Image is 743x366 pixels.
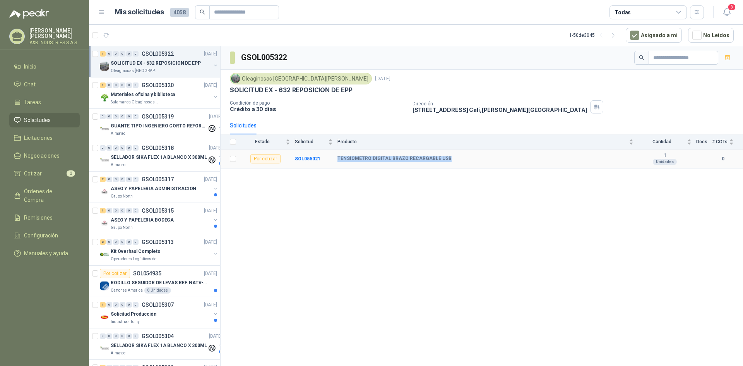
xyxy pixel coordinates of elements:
p: Condición de pago [230,100,406,106]
div: 0 [133,208,139,213]
a: Manuales y ayuda [9,246,80,261]
p: Cartones America [111,287,143,294]
p: GSOL005320 [142,82,174,88]
p: Solicitud Producción [111,311,156,318]
div: 0 [113,51,119,57]
span: Cotizar [24,169,42,178]
p: Almatec [111,162,125,168]
th: Cantidad [638,134,696,149]
p: Materiales oficina y biblioteca [111,91,175,98]
p: Dirección [413,101,587,107]
div: 0 [113,177,119,182]
p: SOLICITUD EX - 632 REPOSICION DE EPP [230,86,353,94]
img: Company Logo [100,344,109,353]
div: 0 [120,82,125,88]
a: Órdenes de Compra [9,184,80,207]
th: Solicitud [295,134,337,149]
h1: Mis solicitudes [115,7,164,18]
p: SELLADOR SIKA FLEX 1A BLANCO X 300ML [111,342,207,349]
div: 1 [100,302,106,308]
th: Producto [337,134,638,149]
a: Solicitudes [9,113,80,127]
p: [DATE] [209,333,222,340]
span: Licitaciones [24,134,53,142]
img: Company Logo [231,74,240,83]
div: 8 Unidades [144,287,171,294]
a: Por cotizarSOL054935[DATE] Company LogoRODILLO SEGUIDOR DE LEVAS REF. NATV-17-PPA [PERSON_NAME]Ca... [89,266,220,297]
img: Logo peakr [9,9,49,19]
p: [DATE] [209,144,222,152]
div: 0 [126,145,132,151]
p: [DATE] [204,207,217,215]
p: GSOL005304 [142,333,174,339]
p: Almatec [111,350,125,356]
button: 3 [720,5,734,19]
span: Tareas [24,98,41,107]
p: Almatec [111,131,125,137]
a: 0 0 0 0 0 0 GSOL005318[DATE] Company LogoSELLADOR SIKA FLEX 1A BLANCO X 300MLAlmatec [100,143,224,168]
div: 0 [113,239,119,245]
a: 0 0 0 0 0 0 GSOL005304[DATE] Company LogoSELLADOR SIKA FLEX 1A BLANCO X 300MLAlmatec [100,332,224,356]
p: [DATE] [204,239,217,246]
span: search [200,9,205,15]
p: [DATE] [204,82,217,89]
div: Oleaginosas [GEOGRAPHIC_DATA][PERSON_NAME] [230,73,372,84]
a: Configuración [9,228,80,243]
span: Configuración [24,231,58,240]
div: 0 [133,114,139,119]
div: 0 [106,208,112,213]
a: 2 0 0 0 0 0 GSOL005317[DATE] Company LogoASEO Y PAPELERIA ADMINISTRACIONGrupo North [100,175,219,199]
div: 0 [100,333,106,339]
span: Estado [241,139,284,144]
div: 0 [106,239,112,245]
p: Oleaginosas [GEOGRAPHIC_DATA][PERSON_NAME] [111,68,159,74]
div: 0 [120,145,125,151]
div: 0 [126,333,132,339]
p: Kit Overhaul Completo [111,248,160,255]
div: 0 [133,239,139,245]
p: [STREET_ADDRESS] Cali , [PERSON_NAME][GEOGRAPHIC_DATA] [413,107,587,113]
div: Solicitudes [230,121,257,130]
div: 0 [133,333,139,339]
div: 0 [120,333,125,339]
b: 0 [712,155,734,163]
div: 0 [126,302,132,308]
div: 0 [126,114,132,119]
div: 0 [120,302,125,308]
div: 1 - 50 de 3045 [569,29,620,41]
div: 0 [120,208,125,213]
div: 0 [106,51,112,57]
a: Remisiones [9,210,80,225]
span: 4058 [170,8,189,17]
p: Industrias Tomy [111,319,140,325]
div: 0 [106,177,112,182]
img: Company Logo [100,156,109,165]
span: Cantidad [638,139,685,144]
a: 1 0 0 0 0 0 GSOL005320[DATE] Company LogoMateriales oficina y bibliotecaSalamanca Oleaginosas SAS [100,81,219,105]
p: A&B INDUSTRIES S.A.S [29,40,80,45]
a: Tareas [9,95,80,110]
div: 0 [106,82,112,88]
p: [DATE] [375,75,390,82]
span: 2 [67,170,75,177]
p: ASEO Y PAPELERIA ADMINISTRACION [111,185,196,192]
p: ASEO Y PAPELERIA BODEGA [111,217,174,224]
div: Por cotizar [100,269,130,278]
div: 0 [106,302,112,308]
p: GSOL005319 [142,114,174,119]
p: Grupo North [111,193,133,199]
button: No Leídos [688,28,734,43]
span: Producto [337,139,627,144]
th: # COTs [712,134,743,149]
div: 0 [133,82,139,88]
h3: GSOL005322 [241,52,288,64]
img: Company Logo [100,187,109,196]
span: Órdenes de Compra [24,187,72,204]
p: Grupo North [111,225,133,231]
div: 0 [126,239,132,245]
div: 0 [100,145,106,151]
a: 2 0 0 0 0 0 GSOL005313[DATE] Company LogoKit Overhaul CompletoOperadores Logísticos del Caribe [100,237,219,262]
div: 0 [100,114,106,119]
p: GUANTE TIPO INGENIERO CORTO REFORZADO [111,122,207,130]
p: [DATE] [204,270,217,277]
